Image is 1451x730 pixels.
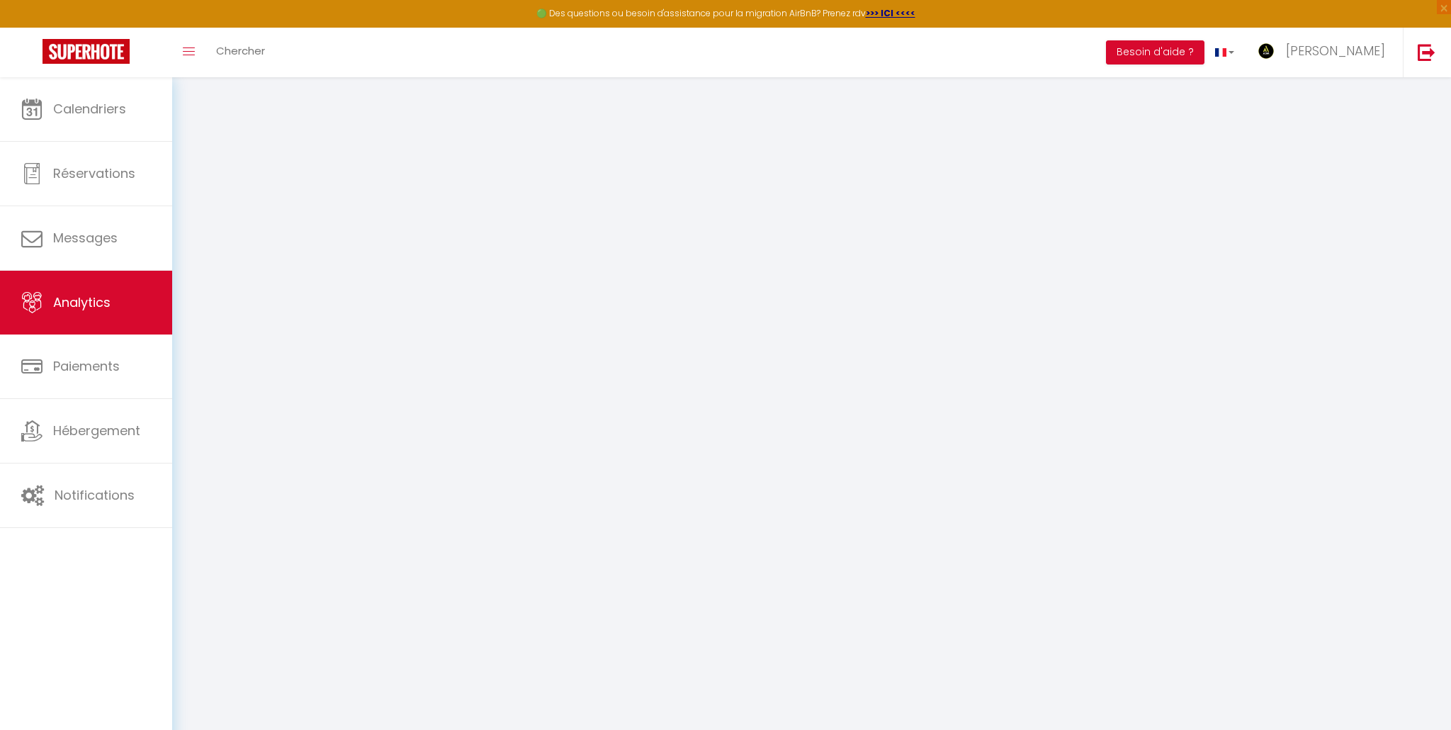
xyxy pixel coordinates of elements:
[866,7,915,19] a: >>> ICI <<<<
[53,229,118,247] span: Messages
[53,293,111,311] span: Analytics
[1255,40,1277,62] img: ...
[1286,42,1385,60] span: [PERSON_NAME]
[1418,43,1435,61] img: logout
[216,43,265,58] span: Chercher
[1106,40,1204,64] button: Besoin d'aide ?
[1245,28,1403,77] a: ... [PERSON_NAME]
[205,28,276,77] a: Chercher
[43,39,130,64] img: Super Booking
[53,100,126,118] span: Calendriers
[53,164,135,182] span: Réservations
[55,486,135,504] span: Notifications
[53,357,120,375] span: Paiements
[53,422,140,439] span: Hébergement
